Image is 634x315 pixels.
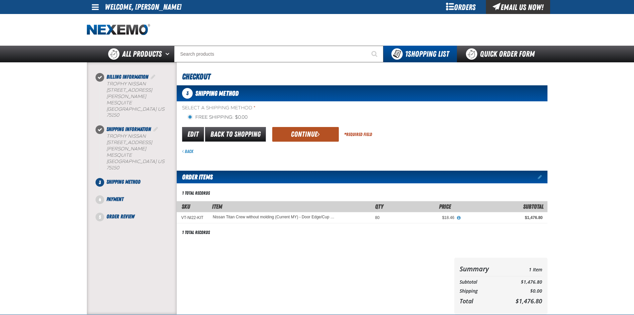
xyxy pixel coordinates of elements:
span: [STREET_ADDRESS][PERSON_NAME] [106,140,152,152]
strong: 1 [405,49,408,59]
td: VT-NI22-KIT [177,212,208,223]
a: Edit Billing Information [150,74,156,80]
span: Payment [106,196,123,202]
bdo: 75150 [106,165,119,171]
div: 1 total records [182,229,210,236]
span: Subtotal [523,203,543,210]
h2: Order Items [177,171,213,183]
span: Checkout [182,72,210,81]
td: $0.00 [503,287,542,296]
span: 3 [96,178,104,187]
div: $18.46 [389,215,454,220]
a: Home [87,24,150,36]
input: Free Shipping: $0.00 [187,114,193,120]
span: Billing Information [106,74,148,80]
span: Trophy Nissan [106,133,146,139]
span: Shipping Method [195,89,239,97]
label: Free Shipping: $0.00 [187,114,248,121]
input: Search [174,46,383,62]
span: MESQUITE [106,100,132,106]
span: Price [439,203,451,210]
button: Open All Products pages [163,46,174,62]
a: Back to Shopping [205,127,266,142]
span: Trophy Nissan [106,81,146,87]
a: Back [182,149,193,154]
bdo: 75150 [106,112,119,118]
nav: Checkout steps. Current step is Shipping Method. Step 3 of 5 [95,73,177,221]
span: US [158,106,164,112]
img: Nexemo logo [87,24,150,36]
span: MESQUITE [106,152,132,158]
span: US [158,159,164,164]
th: Total [460,296,503,306]
span: Select a Shipping Method [182,105,547,111]
a: Edit Shipping Information [152,126,159,132]
button: Start Searching [367,46,383,62]
a: Nissan Titan Crew without molding (Current MY) - Door Edge/Cup Kit Protection Film [213,215,336,220]
span: 5 [96,213,104,221]
span: $1,476.80 [516,297,542,305]
a: Quick Order Form [457,46,547,62]
button: Continue [272,127,339,142]
span: Shipping Method [106,179,140,185]
th: Shipping [460,287,503,296]
span: Shopping List [405,49,449,59]
span: [GEOGRAPHIC_DATA] [106,159,156,164]
li: Billing Information. Step 1 of 5. Completed [100,73,177,125]
button: You have 1 Shopping List. Open to view details [383,46,457,62]
a: Edit items [538,175,547,179]
span: Qty [375,203,383,210]
th: Subtotal [460,278,503,287]
td: 1 Item [503,263,542,275]
div: Required Field [344,131,372,138]
li: Shipping Method. Step 3 of 5. Not Completed [100,178,177,195]
li: Order Review. Step 5 of 5. Not Completed [100,213,177,221]
span: Item [212,203,222,210]
span: All Products [122,48,162,60]
a: Edit [182,127,204,142]
a: SKU [182,203,190,210]
span: 4 [96,195,104,204]
th: Summary [460,263,503,275]
button: View All Prices for Nissan Titan Crew without molding (Current MY) - Door Edge/Cup Kit Protection... [454,215,463,221]
span: Shipping Information [106,126,151,132]
li: Payment. Step 4 of 5. Not Completed [100,195,177,213]
span: Order Review [106,213,134,220]
li: Shipping Information. Step 2 of 5. Completed [100,125,177,178]
td: $1,476.80 [503,278,542,287]
span: [GEOGRAPHIC_DATA] [106,106,156,112]
span: [STREET_ADDRESS][PERSON_NAME] [106,87,152,99]
div: 1 total records [182,190,210,196]
div: $1,476.80 [464,215,542,220]
span: 3 [182,88,193,99]
span: 80 [375,215,379,220]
